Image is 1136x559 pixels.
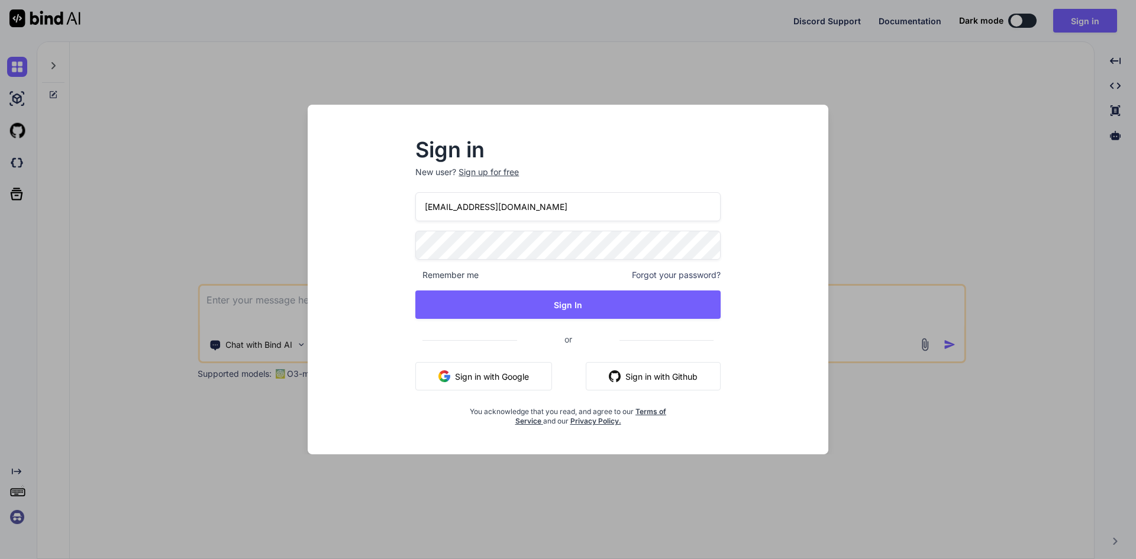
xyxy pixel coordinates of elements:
img: github [609,370,621,382]
p: New user? [415,166,721,192]
h2: Sign in [415,140,721,159]
span: Remember me [415,269,479,281]
a: Terms of Service [515,407,667,425]
button: Sign in with Google [415,362,552,390]
span: or [517,325,619,354]
img: google [438,370,450,382]
button: Sign In [415,290,721,319]
button: Sign in with Github [586,362,721,390]
a: Privacy Policy. [570,416,621,425]
input: Login or Email [415,192,721,221]
div: You acknowledge that you read, and agree to our and our [466,400,670,426]
span: Forgot your password? [632,269,721,281]
div: Sign up for free [459,166,519,178]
